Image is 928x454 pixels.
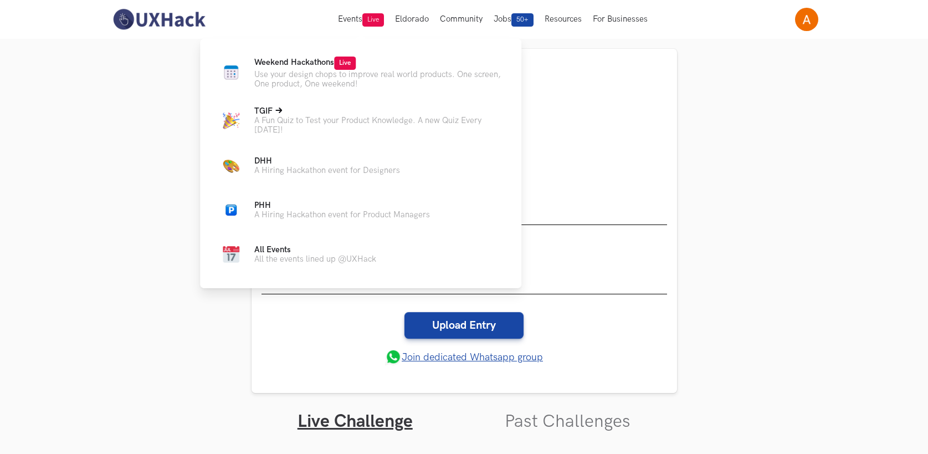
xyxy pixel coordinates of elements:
img: Your profile pic [795,8,818,31]
a: Party capTGIFA Fun Quiz to Test your Product Knowledge. A new Quiz Every [DATE]! [218,106,504,135]
img: Calendar new [223,64,239,81]
a: CalendarAll EventsAll the events lined up @UXHack [218,241,504,268]
p: A Hiring Hackathon event for Designers [254,166,400,175]
span: TGIF [254,106,273,116]
a: ParkingPHHA Hiring Hackathon event for Product Managers [218,197,504,223]
img: Color Palette [223,157,239,174]
a: Calendar newWeekend HackathonsLiveUse your design chops to improve real world products. One scree... [218,57,504,89]
p: A Hiring Hackathon event for Product Managers [254,210,430,220]
span: DHH [254,156,272,166]
a: Past Challenges [505,411,630,432]
ul: Tabs Interface [252,393,677,432]
a: Join dedicated Whatsapp group [385,349,543,365]
img: Party cap [223,113,239,129]
span: 50+ [511,13,534,27]
a: Upload Entry [404,312,524,339]
span: Live [362,13,384,27]
a: Live Challenge [298,411,413,432]
p: A Fun Quiz to Test your Product Knowledge. A new Quiz Every [DATE]! [254,116,504,135]
p: All the events lined up @UXHack [254,254,376,264]
span: Weekend Hackathons [254,58,356,67]
img: Calendar [223,246,239,263]
img: Parking [225,205,237,216]
a: Color PaletteDHHA Hiring Hackathon event for Designers [218,152,504,179]
span: All Events [254,245,291,254]
img: whatsapp.png [385,349,402,365]
span: Live [334,57,356,70]
img: UXHack-logo.png [110,8,208,31]
span: PHH [254,201,271,210]
p: Use your design chops to improve real world products. One screen, One product, One weekend! [254,70,504,89]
